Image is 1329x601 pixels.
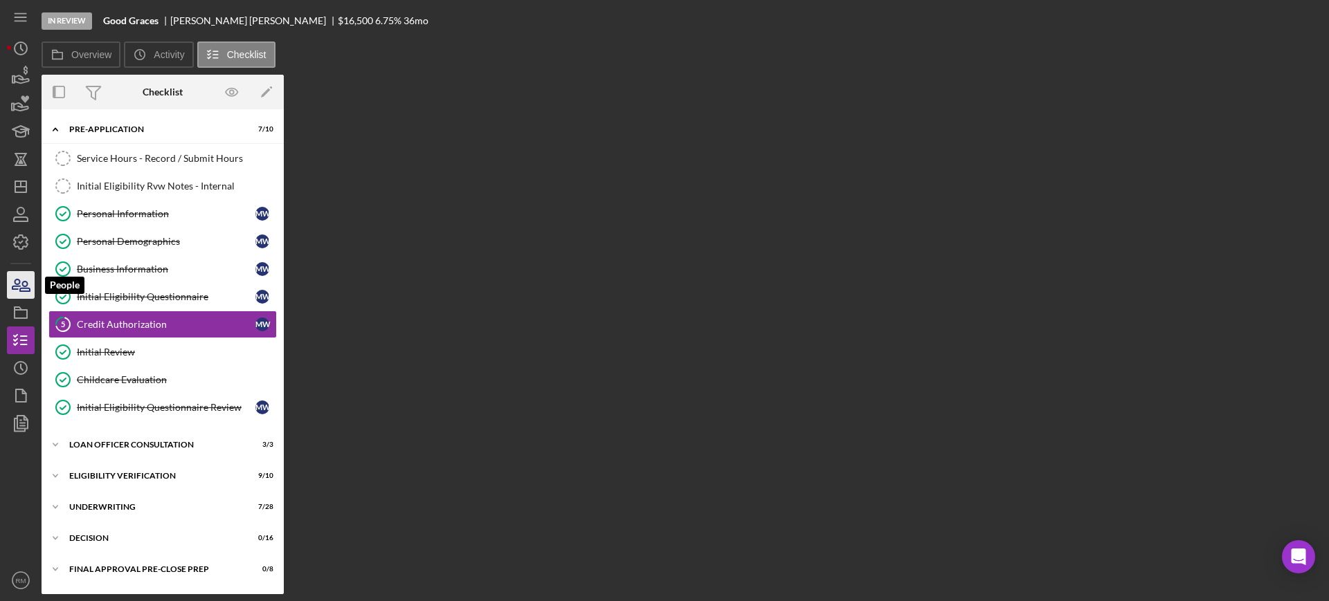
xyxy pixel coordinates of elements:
[48,366,277,394] a: Childcare Evaluation
[248,472,273,480] div: 9 / 10
[77,181,276,192] div: Initial Eligibility Rvw Notes - Internal
[48,311,277,338] a: 5Credit AuthorizationMW
[16,577,26,584] text: RM
[48,200,277,228] a: Personal InformationMW
[255,207,269,221] div: M W
[143,86,183,98] div: Checklist
[77,402,255,413] div: Initial Eligibility Questionnaire Review
[404,15,428,26] div: 36 mo
[48,283,277,311] a: Initial Eligibility QuestionnaireMW
[48,338,277,366] a: Initial Review
[124,41,193,68] button: Activity
[42,41,120,68] button: Overview
[170,15,338,26] div: [PERSON_NAME] [PERSON_NAME]
[69,472,239,480] div: Eligibility Verification
[255,262,269,276] div: M W
[375,15,401,26] div: 6.75 %
[77,208,255,219] div: Personal Information
[48,394,277,421] a: Initial Eligibility Questionnaire ReviewMW
[197,41,275,68] button: Checklist
[71,49,111,60] label: Overview
[1282,540,1315,573] div: Open Intercom Messenger
[42,12,92,30] div: In Review
[77,263,255,275] div: Business Information
[77,291,255,302] div: Initial Eligibility Questionnaire
[77,319,255,330] div: Credit Authorization
[255,290,269,304] div: M W
[255,400,269,414] div: M W
[77,346,276,358] div: Initial Review
[69,534,239,542] div: Decision
[48,145,277,172] a: Service Hours - Record / Submit Hours
[69,441,239,449] div: Loan Officer Consultation
[255,234,269,248] div: M W
[248,441,273,449] div: 3 / 3
[61,320,65,329] tspan: 5
[248,534,273,542] div: 0 / 16
[248,125,273,133] div: 7 / 10
[48,255,277,283] a: Business InformationMW
[154,49,184,60] label: Activity
[338,15,373,26] span: $16,500
[69,125,239,133] div: Pre-Application
[103,15,159,26] b: Good Graces
[77,153,276,164] div: Service Hours - Record / Submit Hours
[7,566,35,594] button: RM
[77,374,276,385] div: Childcare Evaluation
[69,565,239,573] div: Final Approval Pre-Close Prep
[248,503,273,511] div: 7 / 28
[77,236,255,247] div: Personal Demographics
[48,172,277,200] a: Initial Eligibility Rvw Notes - Internal
[255,317,269,331] div: M W
[248,565,273,573] div: 0 / 8
[69,503,239,511] div: Underwriting
[48,228,277,255] a: Personal DemographicsMW
[227,49,266,60] label: Checklist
